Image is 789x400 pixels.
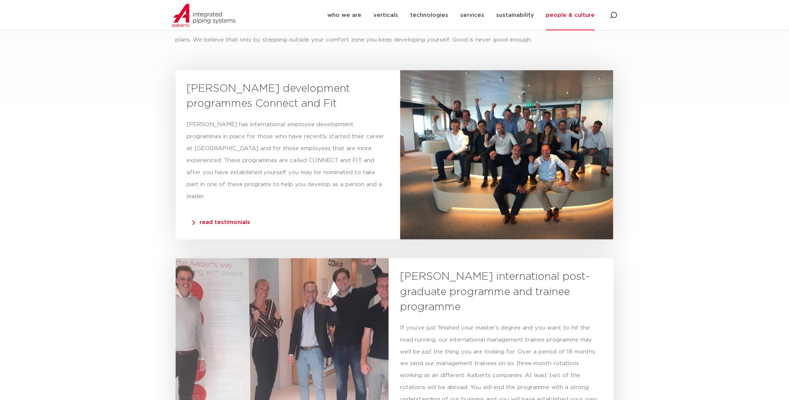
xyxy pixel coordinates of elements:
[187,119,389,203] p: [PERSON_NAME] has international employee development programmes in place for those who have recen...
[176,22,614,46] p: By conducting personal development interviews, both managers and employees can define their devel...
[191,216,264,225] a: read testimonials
[192,219,251,225] span: read testimonials
[400,269,602,314] h3: [PERSON_NAME] international post-graduate programme and trainee programme
[187,81,389,111] h3: [PERSON_NAME] development programmes Connect and Fit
